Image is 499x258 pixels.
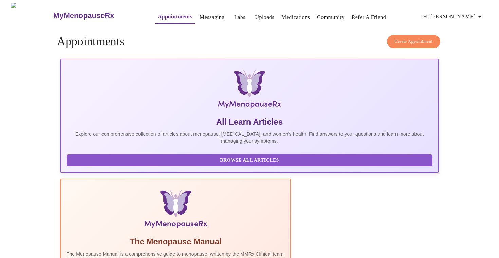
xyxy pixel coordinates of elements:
button: Medications [279,11,313,24]
button: Uploads [252,11,277,24]
button: Create Appointment [387,35,441,48]
button: Refer a Friend [349,11,389,24]
button: Labs [229,11,251,24]
a: Appointments [158,12,192,21]
a: Messaging [200,13,224,22]
button: Community [314,11,347,24]
h3: MyMenopauseRx [53,11,114,20]
button: Messaging [197,11,227,24]
span: Browse All Articles [73,156,426,165]
span: Hi [PERSON_NAME] [423,12,484,21]
p: The Menopause Manual is a comprehensive guide to menopause, written by the MMRx Clinical team. [67,251,285,257]
a: Community [317,13,345,22]
p: Explore our comprehensive collection of articles about menopause, [MEDICAL_DATA], and women's hea... [67,131,433,144]
h5: All Learn Articles [67,116,433,127]
button: Browse All Articles [67,154,433,166]
a: Refer a Friend [352,13,386,22]
button: Appointments [155,10,195,24]
a: MyMenopauseRx [52,4,141,27]
img: Menopause Manual [101,190,250,231]
h4: Appointments [57,35,442,49]
a: Browse All Articles [67,157,435,163]
button: Hi [PERSON_NAME] [421,10,486,23]
a: Uploads [255,13,274,22]
img: MyMenopauseRx Logo [11,3,52,28]
a: Labs [234,13,245,22]
a: Medications [281,13,310,22]
h5: The Menopause Manual [67,236,285,247]
span: Create Appointment [395,38,433,45]
img: MyMenopauseRx Logo [123,70,376,111]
